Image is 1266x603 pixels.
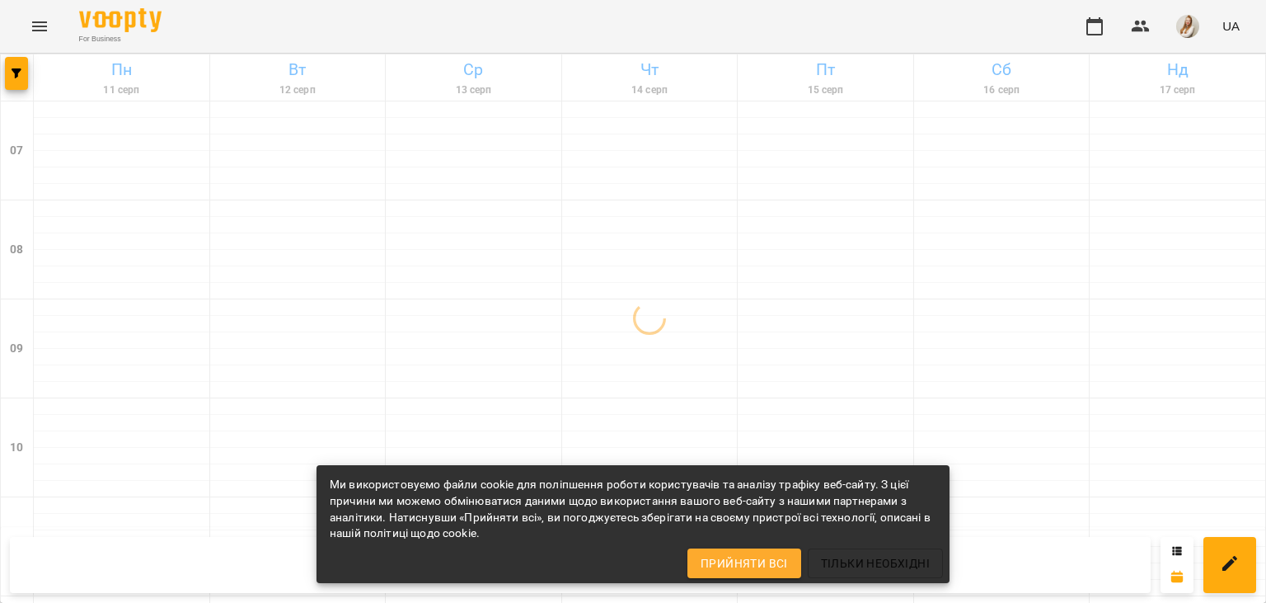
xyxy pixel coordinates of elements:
img: db46d55e6fdf8c79d257263fe8ff9f52.jpeg [1176,15,1199,38]
h6: Нд [1092,57,1263,82]
button: Прийняти всі [687,549,801,578]
h6: 14 серп [565,82,735,98]
h6: Чт [565,57,735,82]
h6: 09 [10,340,23,358]
span: Прийняти всі [701,554,788,573]
h6: Пн [36,57,207,82]
h6: 17 серп [1092,82,1263,98]
button: Menu [20,7,59,46]
div: Ми використовуємо файли cookie для поліпшення роботи користувачів та аналізу трафіку веб-сайту. З... [330,470,936,549]
h6: Ср [388,57,559,82]
span: Тільки необхідні [821,554,930,573]
h6: 15 серп [740,82,911,98]
span: UA [1222,17,1240,35]
h6: 12 серп [213,82,383,98]
h6: Сб [917,57,1087,82]
h6: Пт [740,57,911,82]
h6: 13 серп [388,82,559,98]
h6: 16 серп [917,82,1087,98]
img: Voopty Logo [79,8,162,32]
button: Тільки необхідні [808,549,943,578]
h6: 07 [10,142,23,160]
button: UA [1216,11,1246,41]
h6: Вт [213,57,383,82]
h6: 10 [10,439,23,457]
h6: 08 [10,241,23,259]
span: For Business [79,34,162,45]
h6: 11 серп [36,82,207,98]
